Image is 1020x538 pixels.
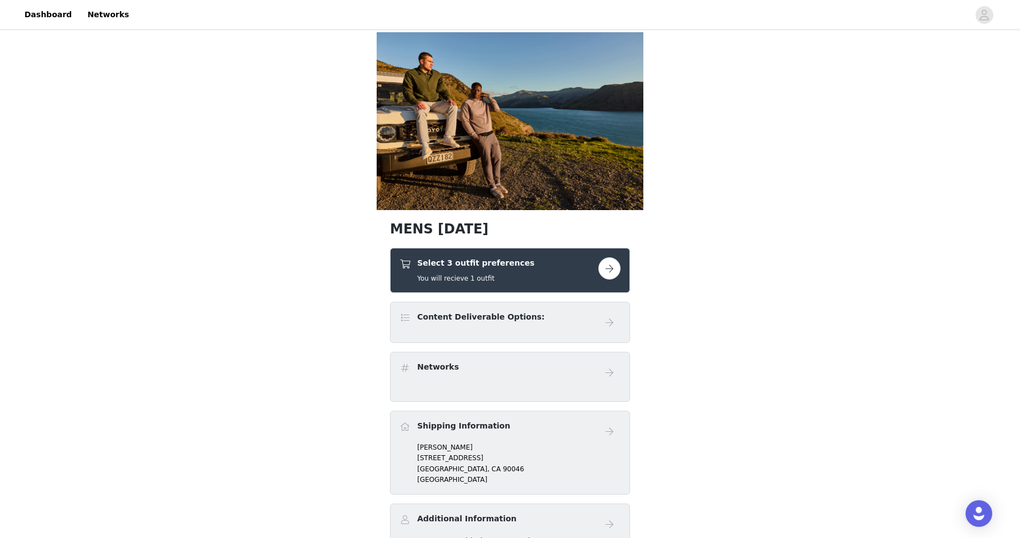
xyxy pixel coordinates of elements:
a: Networks [81,2,136,27]
a: Dashboard [18,2,78,27]
p: [STREET_ADDRESS] [417,453,621,463]
img: campaign image [377,32,643,210]
p: [PERSON_NAME] [417,442,621,452]
div: avatar [979,6,989,24]
h4: Additional Information [417,513,517,525]
div: Open Intercom Messenger [966,500,992,527]
span: CA [492,465,501,473]
div: Select 3 outfit preferences [390,248,630,293]
p: [GEOGRAPHIC_DATA] [417,475,621,485]
div: Content Deliverable Options: [390,302,630,343]
span: [GEOGRAPHIC_DATA], [417,465,489,473]
h5: You will recieve 1 outfit [417,273,534,283]
h4: Select 3 outfit preferences [417,257,534,269]
h1: MENS [DATE] [390,219,630,239]
h4: Content Deliverable Options: [417,311,544,323]
h4: Shipping Information [417,420,510,432]
span: 90046 [503,465,524,473]
div: Shipping Information [390,411,630,495]
h4: Networks [417,361,459,373]
div: Networks [390,352,630,402]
